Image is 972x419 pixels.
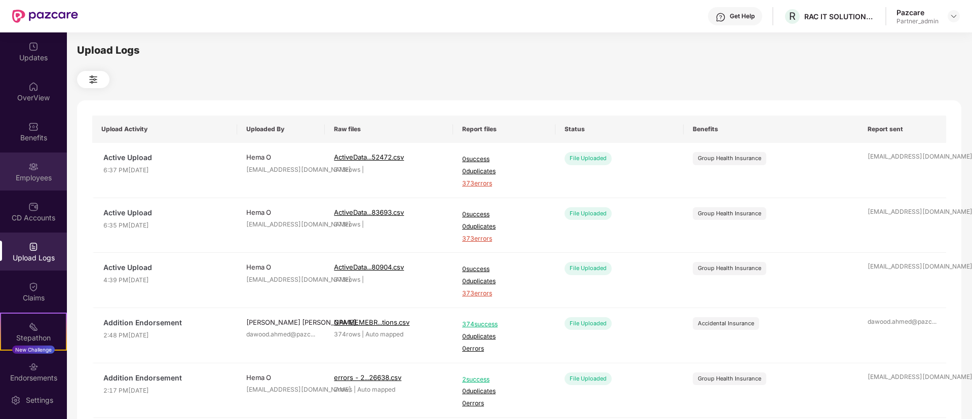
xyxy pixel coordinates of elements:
span: | [354,386,356,393]
div: File Uploaded [565,152,612,165]
span: 374 rows [334,330,360,338]
th: Uploaded By [237,116,325,143]
span: ActiveData...80904.csv [334,263,404,271]
span: 373 errors [462,289,546,298]
span: Active Upload [103,262,228,273]
span: ActiveData...83693.csv [334,208,404,216]
div: Group Health Insurance [698,209,761,218]
img: svg+xml;base64,PHN2ZyBpZD0iRW1wbG95ZWVzIiB4bWxucz0iaHR0cDovL3d3dy53My5vcmcvMjAwMC9zdmciIHdpZHRoPS... [28,162,39,172]
img: svg+xml;base64,PHN2ZyBpZD0iQ0RfQWNjb3VudHMiIGRhdGEtbmFtZT0iQ0QgQWNjb3VudHMiIHhtbG5zPSJodHRwOi8vd3... [28,202,39,212]
div: Group Health Insurance [698,154,761,163]
span: 2:48 PM[DATE] [103,331,228,340]
span: 0 success [462,155,546,164]
span: Auto mapped [365,330,403,338]
div: Group Health Insurance [698,374,761,383]
img: svg+xml;base64,PHN2ZyBpZD0iU2V0dGluZy0yMHgyMCIgeG1sbnM9Imh0dHA6Ly93d3cudzMub3JnLzIwMDAvc3ZnIiB3aW... [11,395,21,405]
th: Status [555,116,684,143]
div: Hema O [246,152,316,162]
span: | [362,330,364,338]
span: Addition Endorsement [103,317,228,328]
div: New Challenge [12,346,55,354]
div: [EMAIL_ADDRESS][DOMAIN_NAME] [868,372,937,382]
span: 0 errors [462,344,546,354]
span: R [789,10,796,22]
th: Report files [453,116,555,143]
span: ... [311,330,315,338]
div: Group Health Insurance [698,264,761,273]
div: Hema O [246,262,316,272]
span: | [362,166,364,173]
div: File Uploaded [565,372,612,385]
div: [EMAIL_ADDRESS][DOMAIN_NAME] [868,207,937,217]
div: dawood.ahmed@pazc [868,317,937,327]
img: svg+xml;base64,PHN2ZyBpZD0iSG9tZSIgeG1sbnM9Imh0dHA6Ly93d3cudzMub3JnLzIwMDAvc3ZnIiB3aWR0aD0iMjAiIG... [28,82,39,92]
div: [EMAIL_ADDRESS][DOMAIN_NAME] [246,220,316,230]
span: | [362,220,364,228]
span: 2:17 PM[DATE] [103,386,228,396]
span: 373 rows [334,276,360,283]
span: 0 success [462,264,546,274]
div: [EMAIL_ADDRESS][DOMAIN_NAME] [868,262,937,272]
span: 373 errors [462,179,546,188]
span: 373 rows [334,166,360,173]
div: Get Help [730,12,755,20]
div: [EMAIL_ADDRESS][DOMAIN_NAME] [246,165,316,175]
span: 0 duplicates [462,332,546,341]
span: Active Upload [103,207,228,218]
th: Benefits [684,116,858,143]
div: dawood.ahmed@pazc [246,330,316,339]
span: ... [932,318,937,325]
div: [EMAIL_ADDRESS][DOMAIN_NAME] [246,275,316,285]
span: 374 success [462,320,546,329]
span: | [362,276,364,283]
div: Upload Logs [77,43,961,58]
div: [EMAIL_ADDRESS][DOMAIN_NAME] [246,385,316,395]
div: File Uploaded [565,262,612,275]
div: File Uploaded [565,207,612,220]
img: svg+xml;base64,PHN2ZyBpZD0iQ2xhaW0iIHhtbG5zPSJodHRwOi8vd3d3LnczLm9yZy8yMDAwL3N2ZyIgd2lkdGg9IjIwIi... [28,282,39,292]
div: Pazcare [896,8,939,17]
span: 0 duplicates [462,277,546,286]
div: Accidental Insurance [698,319,754,328]
img: svg+xml;base64,PHN2ZyBpZD0iRHJvcGRvd24tMzJ4MzIiIHhtbG5zPSJodHRwOi8vd3d3LnczLm9yZy8yMDAwL3N2ZyIgd2... [950,12,958,20]
span: errors - 2...26638.csv [334,373,401,382]
span: Active Upload [103,152,228,163]
span: 0 errors [462,399,546,408]
span: ActiveData...52472.csv [334,153,404,161]
span: 0 duplicates [462,222,546,232]
img: svg+xml;base64,PHN2ZyB4bWxucz0iaHR0cDovL3d3dy53My5vcmcvMjAwMC9zdmciIHdpZHRoPSIyNCIgaGVpZ2h0PSIyNC... [87,73,99,86]
span: 0 duplicates [462,167,546,176]
img: svg+xml;base64,PHN2ZyB4bWxucz0iaHR0cDovL3d3dy53My5vcmcvMjAwMC9zdmciIHdpZHRoPSIyMSIgaGVpZ2h0PSIyMC... [28,322,39,332]
span: 2 success [462,375,546,385]
div: [EMAIL_ADDRESS][DOMAIN_NAME] [868,152,937,162]
img: svg+xml;base64,PHN2ZyBpZD0iRW5kb3JzZW1lbnRzIiB4bWxucz0iaHR0cDovL3d3dy53My5vcmcvMjAwMC9zdmciIHdpZH... [28,362,39,372]
div: Hema O [246,372,316,383]
span: GPA MEMEBR...tions.csv [334,318,409,326]
span: 373 errors [462,234,546,244]
div: Hema O [246,207,316,217]
img: svg+xml;base64,PHN2ZyBpZD0iVXBkYXRlZCIgeG1sbnM9Imh0dHA6Ly93d3cudzMub3JnLzIwMDAvc3ZnIiB3aWR0aD0iMj... [28,42,39,52]
span: 0 duplicates [462,387,546,396]
img: svg+xml;base64,PHN2ZyBpZD0iQmVuZWZpdHMiIHhtbG5zPSJodHRwOi8vd3d3LnczLm9yZy8yMDAwL3N2ZyIgd2lkdGg9Ij... [28,122,39,132]
div: Stepathon [1,333,66,343]
div: RAC IT SOLUTIONS PRIVATE LIMITED [804,12,875,21]
img: New Pazcare Logo [12,10,78,23]
span: Addition Endorsement [103,372,228,384]
img: svg+xml;base64,PHN2ZyBpZD0iSGVscC0zMngzMiIgeG1sbnM9Imh0dHA6Ly93d3cudzMub3JnLzIwMDAvc3ZnIiB3aWR0aD... [716,12,726,22]
th: Upload Activity [92,116,237,143]
div: Partner_admin [896,17,939,25]
span: Auto mapped [357,386,395,393]
span: 0 success [462,210,546,219]
span: 6:35 PM[DATE] [103,221,228,231]
img: svg+xml;base64,PHN2ZyBpZD0iVXBsb2FkX0xvZ3MiIGRhdGEtbmFtZT0iVXBsb2FkIExvZ3MiIHhtbG5zPSJodHRwOi8vd3... [28,242,39,252]
span: 4:39 PM[DATE] [103,276,228,285]
span: 373 rows [334,220,360,228]
th: Report sent [858,116,946,143]
div: [PERSON_NAME] [PERSON_NAME] [246,317,316,327]
div: Settings [23,395,56,405]
span: 2 rows [334,386,352,393]
th: Raw files [325,116,453,143]
span: 6:37 PM[DATE] [103,166,228,175]
div: File Uploaded [565,317,612,330]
